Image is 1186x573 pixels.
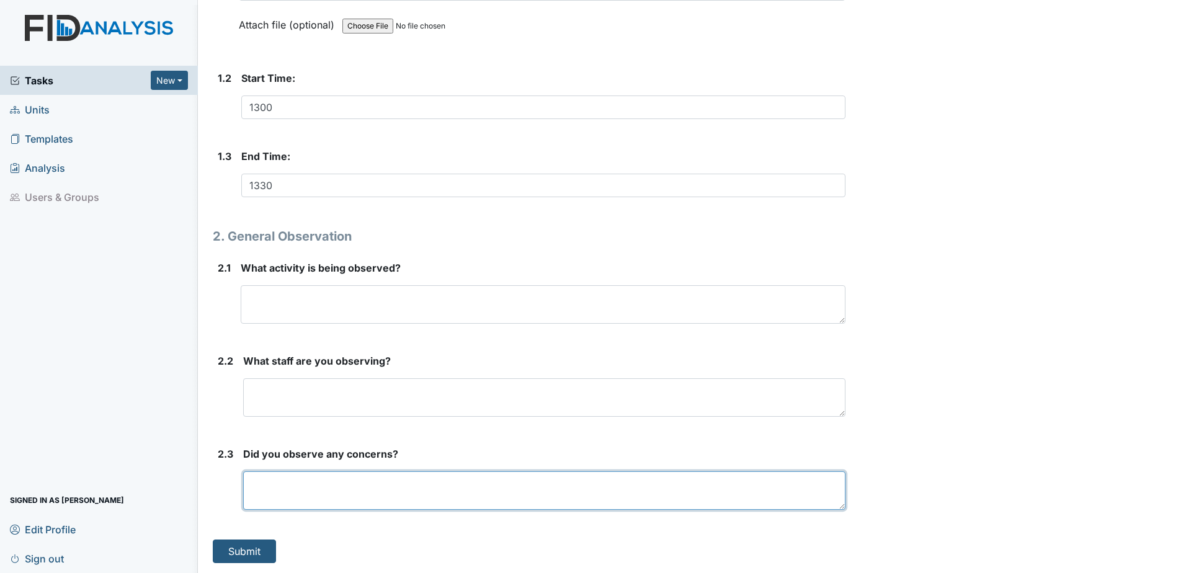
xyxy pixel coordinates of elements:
[218,446,233,461] label: 2.3
[243,448,398,460] span: Did you observe any concerns?
[218,149,231,164] label: 1.3
[213,540,276,563] button: Submit
[241,262,401,274] span: What activity is being observed?
[213,227,845,246] h1: 2. General Observation
[10,100,50,119] span: Units
[10,73,151,88] a: Tasks
[218,353,233,368] label: 2.2
[239,11,339,32] label: Attach file (optional)
[218,71,231,86] label: 1.2
[241,150,290,162] span: End Time:
[218,260,231,275] label: 2.1
[243,355,391,367] span: What staff are you observing?
[151,71,188,90] button: New
[10,129,73,148] span: Templates
[10,158,65,177] span: Analysis
[10,491,124,510] span: Signed in as [PERSON_NAME]
[10,549,64,568] span: Sign out
[10,520,76,539] span: Edit Profile
[241,72,295,84] span: Start Time:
